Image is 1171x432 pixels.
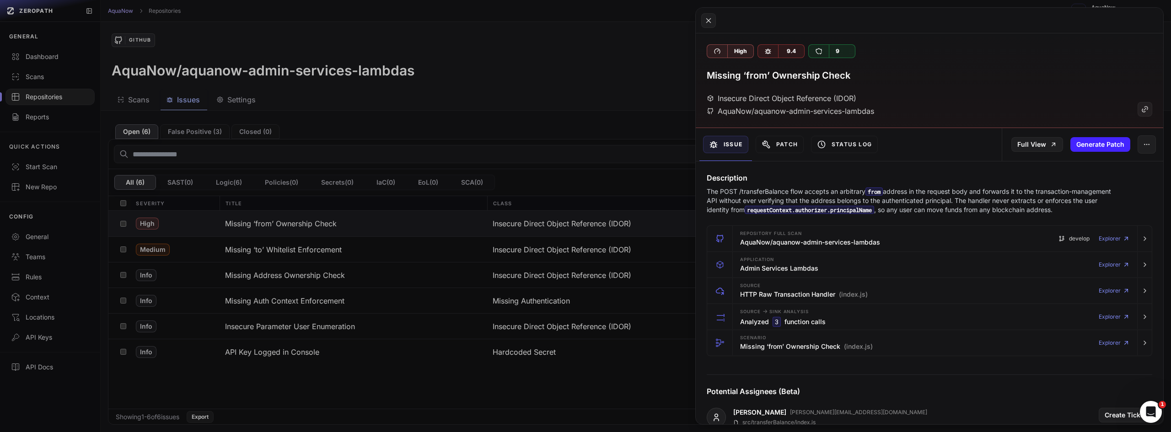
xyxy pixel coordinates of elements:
[844,342,873,351] span: (index.js)
[740,290,868,299] h3: HTTP Raw Transaction Handler
[740,238,880,247] h3: AquaNow/aquanow-admin-services-lambdas
[763,308,768,315] span: ->
[740,317,826,327] h3: Analyzed function calls
[703,136,748,153] button: Issue
[707,252,1152,277] button: Application Admin Services Lambdas Explorer
[756,136,804,153] button: Patch
[1069,235,1090,242] span: develop
[740,264,818,273] h3: Admin Services Lambdas
[707,304,1152,330] button: Source -> Sink Analysis Analyzed 3 function calls Explorer
[1099,334,1130,352] a: Explorer
[1070,137,1130,152] button: Generate Patch
[740,342,873,351] h3: Missing ‘from’ Ownership Check
[733,408,786,417] a: [PERSON_NAME]
[740,231,802,236] span: Repository Full scan
[740,336,766,340] span: Scenario
[742,419,816,426] p: src/transferBalance/index.js
[1159,401,1166,408] span: 1
[707,330,1152,356] button: Scenario Missing ‘from’ Ownership Check (index.js) Explorer
[707,172,1152,183] h4: Description
[740,308,809,315] span: Source Sink Analysis
[811,136,878,153] button: Status Log
[1099,256,1130,274] a: Explorer
[773,317,781,327] code: 3
[707,226,1152,251] button: Repository Full scan AquaNow/aquanow-admin-services-lambdas develop Explorer
[1099,229,1130,248] a: Explorer
[740,257,774,262] span: Application
[839,290,868,299] span: (index.js)
[707,386,1152,397] h4: Potential Assignees (Beta)
[1140,401,1162,423] iframe: Intercom live chat
[707,187,1117,214] p: The POST /transferBalance flow accepts an arbitrary address in the request body and forwards it t...
[1099,408,1152,422] button: Create Ticket
[1099,282,1130,300] a: Explorer
[740,283,761,288] span: Source
[745,206,874,214] code: requestContext.authorizer.principalName
[707,106,874,117] div: AquaNow/aquanow-admin-services-lambdas
[1011,137,1063,152] a: Full View
[790,409,927,416] p: [PERSON_NAME][EMAIL_ADDRESS][DOMAIN_NAME]
[865,187,883,196] code: from
[1099,308,1130,326] a: Explorer
[707,278,1152,304] button: Source HTTP Raw Transaction Handler (index.js) Explorer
